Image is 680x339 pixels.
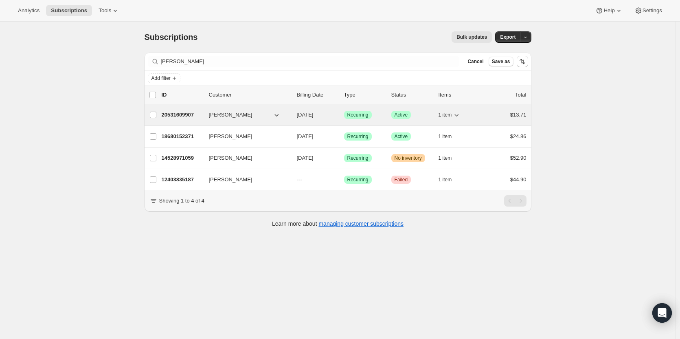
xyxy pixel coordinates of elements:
div: 18680152371[PERSON_NAME][DATE]SuccessRecurringSuccessActive1 item$24.86 [162,131,526,142]
p: 18680152371 [162,132,202,141]
p: 12403835187 [162,176,202,184]
a: managing customer subscriptions [318,220,404,227]
button: Save as [489,57,513,66]
button: Sort the results [517,56,528,67]
span: [PERSON_NAME] [209,111,252,119]
div: IDCustomerBilling DateTypeStatusItemsTotal [162,91,526,99]
span: Save as [492,58,510,65]
button: Analytics [13,5,44,16]
span: [DATE] [297,133,314,139]
span: 1 item [439,176,452,183]
span: 1 item [439,133,452,140]
span: Cancel [467,58,483,65]
input: Filter subscribers [161,56,460,67]
p: Customer [209,91,290,99]
span: [PERSON_NAME] [209,154,252,162]
p: Billing Date [297,91,338,99]
span: [DATE] [297,155,314,161]
span: Recurring [347,155,369,161]
span: --- [297,176,302,183]
span: [DATE] [297,112,314,118]
div: Items [439,91,479,99]
span: Recurring [347,112,369,118]
div: 20531609907[PERSON_NAME][DATE]SuccessRecurringSuccessActive1 item$13.71 [162,109,526,121]
span: Add filter [151,75,171,81]
button: 1 item [439,131,461,142]
button: Add filter [148,73,180,83]
button: [PERSON_NAME] [204,152,285,165]
p: Total [515,91,526,99]
span: Bulk updates [456,34,487,40]
button: 1 item [439,174,461,185]
p: Status [391,91,432,99]
button: Help [590,5,627,16]
p: ID [162,91,202,99]
span: Active [395,112,408,118]
div: Open Intercom Messenger [652,303,672,323]
button: 1 item [439,152,461,164]
p: Showing 1 to 4 of 4 [159,197,204,205]
button: Tools [94,5,124,16]
span: Export [500,34,515,40]
span: [PERSON_NAME] [209,132,252,141]
span: Active [395,133,408,140]
span: $13.71 [510,112,526,118]
button: [PERSON_NAME] [204,130,285,143]
span: [PERSON_NAME] [209,176,252,184]
p: 14528971059 [162,154,202,162]
span: Analytics [18,7,39,14]
span: Tools [99,7,111,14]
p: 20531609907 [162,111,202,119]
span: Settings [643,7,662,14]
div: 12403835187[PERSON_NAME]---SuccessRecurringCriticalFailed1 item$44.90 [162,174,526,185]
span: Subscriptions [145,33,198,42]
button: Export [495,31,520,43]
nav: Pagination [504,195,526,207]
span: Recurring [347,176,369,183]
div: Type [344,91,385,99]
span: Help [603,7,614,14]
button: [PERSON_NAME] [204,173,285,186]
p: Learn more about [272,220,404,228]
button: Bulk updates [452,31,492,43]
span: 1 item [439,155,452,161]
div: 14528971059[PERSON_NAME][DATE]SuccessRecurringWarningNo inventory1 item$52.90 [162,152,526,164]
button: Cancel [464,57,487,66]
span: No inventory [395,155,422,161]
button: Settings [630,5,667,16]
span: Subscriptions [51,7,87,14]
span: $24.86 [510,133,526,139]
span: 1 item [439,112,452,118]
button: [PERSON_NAME] [204,108,285,121]
span: $52.90 [510,155,526,161]
span: Recurring [347,133,369,140]
button: Subscriptions [46,5,92,16]
span: $44.90 [510,176,526,183]
button: 1 item [439,109,461,121]
span: Failed [395,176,408,183]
